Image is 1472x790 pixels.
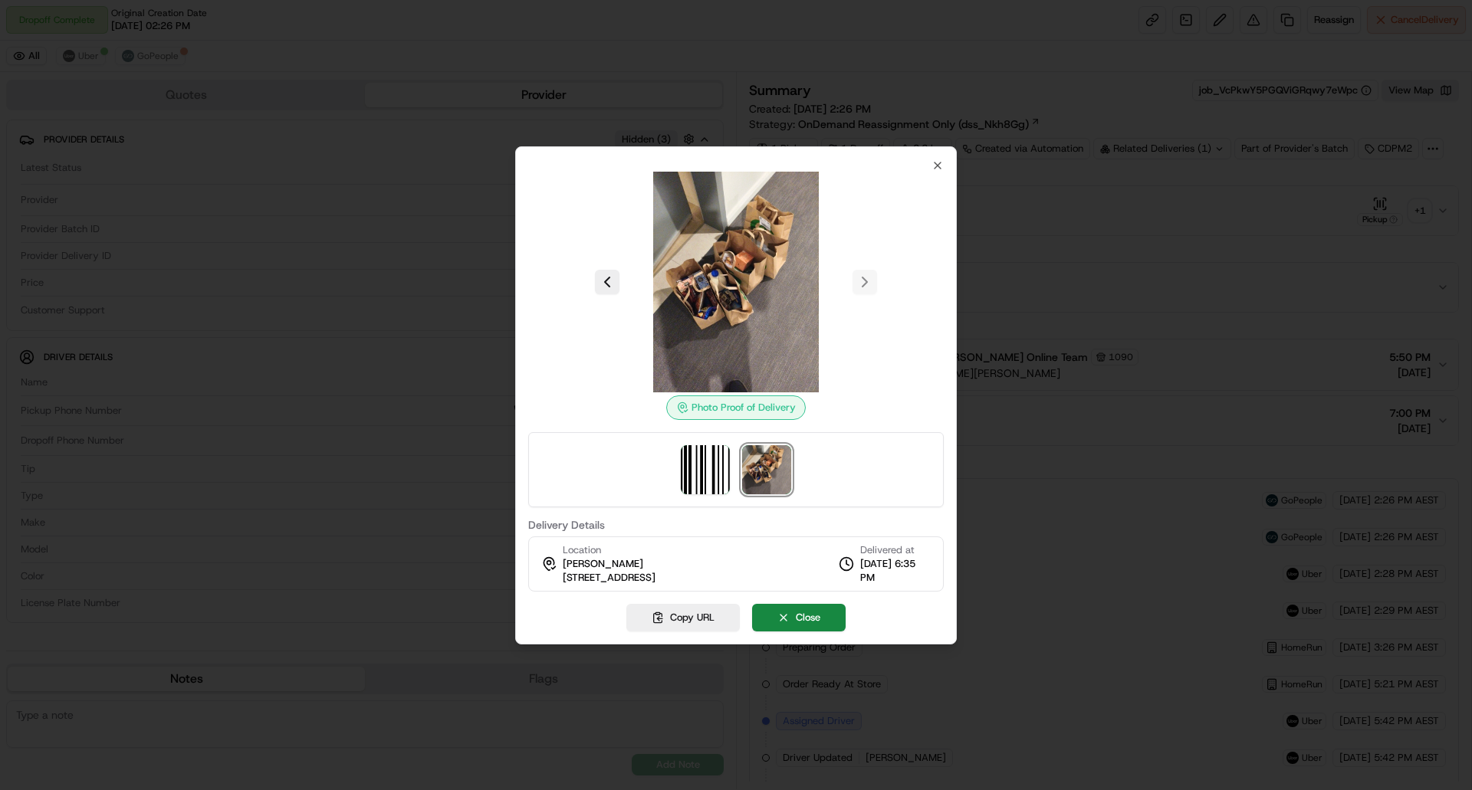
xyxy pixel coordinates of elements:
button: Copy URL [626,604,740,631]
span: [DATE] 6:35 PM [860,557,931,585]
span: Location [563,543,601,557]
div: Photo Proof of Delivery [666,395,806,420]
label: Delivery Details [528,520,944,530]
img: barcode_scan_on_pickup image [681,445,730,494]
span: [PERSON_NAME] [563,557,643,571]
img: photo_proof_of_delivery image [742,445,791,494]
button: Close [752,604,846,631]
img: photo_proof_of_delivery image [626,172,846,392]
span: Delivered at [860,543,931,557]
span: [STREET_ADDRESS] [563,571,655,585]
